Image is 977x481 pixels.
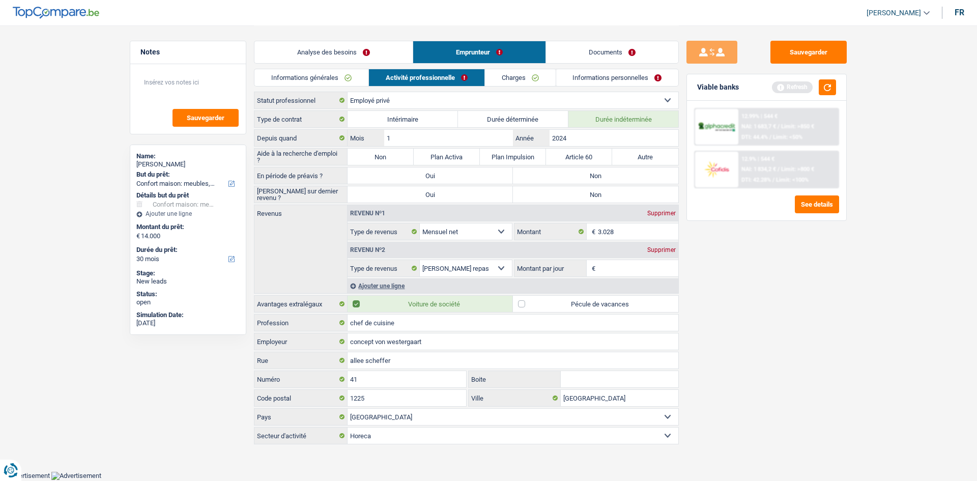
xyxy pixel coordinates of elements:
[254,167,348,184] label: En période de préavis ?
[254,371,348,387] label: Numéro
[485,69,556,86] a: Charges
[513,186,678,203] label: Non
[587,223,598,240] span: €
[698,121,735,133] img: AlphaCredit
[254,69,368,86] a: Informations générales
[513,296,678,312] label: Pécule de vacances
[867,9,921,17] span: [PERSON_NAME]
[254,333,348,350] label: Employeur
[254,130,348,146] label: Depuis quand
[348,296,513,312] label: Voiture de société
[369,69,484,86] a: Activité professionnelle
[348,186,513,203] label: Oui
[568,111,679,127] label: Durée indéterminée
[254,111,348,127] label: Type de contrat
[51,472,101,480] img: Advertisement
[612,149,678,165] label: Autre
[587,260,598,276] span: €
[348,167,513,184] label: Oui
[781,166,814,173] span: Limit: >800 €
[546,149,612,165] label: Article 60
[645,247,678,253] div: Supprimer
[741,156,774,162] div: 12.9% | 544 €
[778,166,780,173] span: /
[514,260,587,276] label: Montant par jour
[254,296,348,312] label: Avantages extralégaux
[254,149,348,165] label: Aide à la recherche d'emploi ?
[187,115,224,121] span: Sauvegarder
[698,160,735,179] img: Cofidis
[772,81,813,93] div: Refresh
[140,48,236,56] h5: Notes
[513,130,549,146] label: Année
[480,149,546,165] label: Plan Impulsion
[348,210,388,216] div: Revenu nº1
[254,92,348,108] label: Statut professionnel
[741,166,776,173] span: NAI: 1 834,2 €
[514,223,587,240] label: Montant
[136,269,240,277] div: Stage:
[348,260,420,276] label: Type de revenus
[254,390,348,406] label: Code postal
[550,130,678,146] input: AAAA
[741,123,776,130] span: NAI: 1 683,7 €
[136,277,240,286] div: New leads
[741,134,768,140] span: DTI: 44.4%
[795,195,839,213] button: See details
[254,186,348,203] label: [PERSON_NAME] sur dernier revenu ?
[469,371,561,387] label: Boite
[254,205,347,217] label: Revenus
[136,246,238,254] label: Durée du prêt:
[173,109,239,127] button: Sauvegarder
[136,232,140,240] span: €
[741,113,778,120] div: 12.99% | 544 €
[348,130,384,146] label: Mois
[772,177,774,183] span: /
[769,134,771,140] span: /
[136,290,240,298] div: Status:
[348,247,388,253] div: Revenu nº2
[778,123,780,130] span: /
[136,223,238,231] label: Montant du prêt:
[770,41,847,64] button: Sauvegarder
[136,171,238,179] label: But du prêt:
[254,409,348,425] label: Pays
[773,134,802,140] span: Limit: <50%
[546,41,678,63] a: Documents
[413,41,545,63] a: Emprunteur
[136,319,240,327] div: [DATE]
[955,8,964,17] div: fr
[414,149,480,165] label: Plan Activa
[254,352,348,369] label: Rue
[254,428,348,444] label: Secteur d'activité
[556,69,679,86] a: Informations personnelles
[348,278,678,293] div: Ajouter une ligne
[254,41,413,63] a: Analyse des besoins
[458,111,568,127] label: Durée déterminée
[469,390,561,406] label: Ville
[645,210,678,216] div: Supprimer
[697,83,739,92] div: Viable banks
[348,111,458,127] label: Intérimaire
[348,149,414,165] label: Non
[136,152,240,160] div: Name:
[776,177,809,183] span: Limit: <100%
[136,298,240,306] div: open
[136,191,240,200] div: Détails but du prêt
[741,177,771,183] span: DTI: 42.28%
[136,311,240,319] div: Simulation Date:
[136,160,240,168] div: [PERSON_NAME]
[513,167,678,184] label: Non
[781,123,814,130] span: Limit: >850 €
[858,5,930,21] a: [PERSON_NAME]
[348,223,420,240] label: Type de revenus
[136,210,240,217] div: Ajouter une ligne
[13,7,99,19] img: TopCompare Logo
[384,130,513,146] input: MM
[254,315,348,331] label: Profession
